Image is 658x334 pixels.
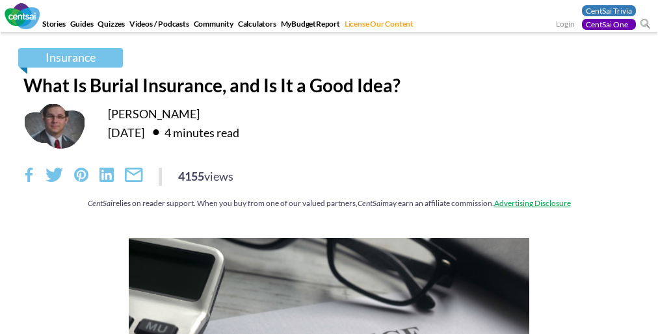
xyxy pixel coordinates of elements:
a: CentSai One [582,19,636,30]
div: 4 minutes read [146,122,239,142]
img: CentSai [5,3,40,29]
em: CentSai [358,198,382,208]
div: relies on reader support. When you buy from one of our valued partners, may earn an affiliate com... [23,198,635,209]
a: Login [556,19,575,31]
a: Advertising Disclosure [494,198,571,208]
a: Community [192,19,235,32]
div: 4155 [178,168,233,185]
h1: What Is Burial Insurance, and Is It a Good Idea? [23,74,635,96]
a: Videos / Podcasts [128,19,191,32]
a: Calculators [237,19,278,32]
em: CentSai [88,198,112,208]
a: Quizzes [96,19,126,32]
a: Guides [69,19,95,32]
a: License Our Content [343,19,415,32]
a: Stories [41,19,67,32]
span: views [204,169,233,183]
a: [PERSON_NAME] [108,107,200,121]
a: Insurance [18,48,123,68]
time: [DATE] [108,125,144,140]
a: CentSai Trivia [582,5,636,16]
a: MyBudgetReport [280,19,341,32]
